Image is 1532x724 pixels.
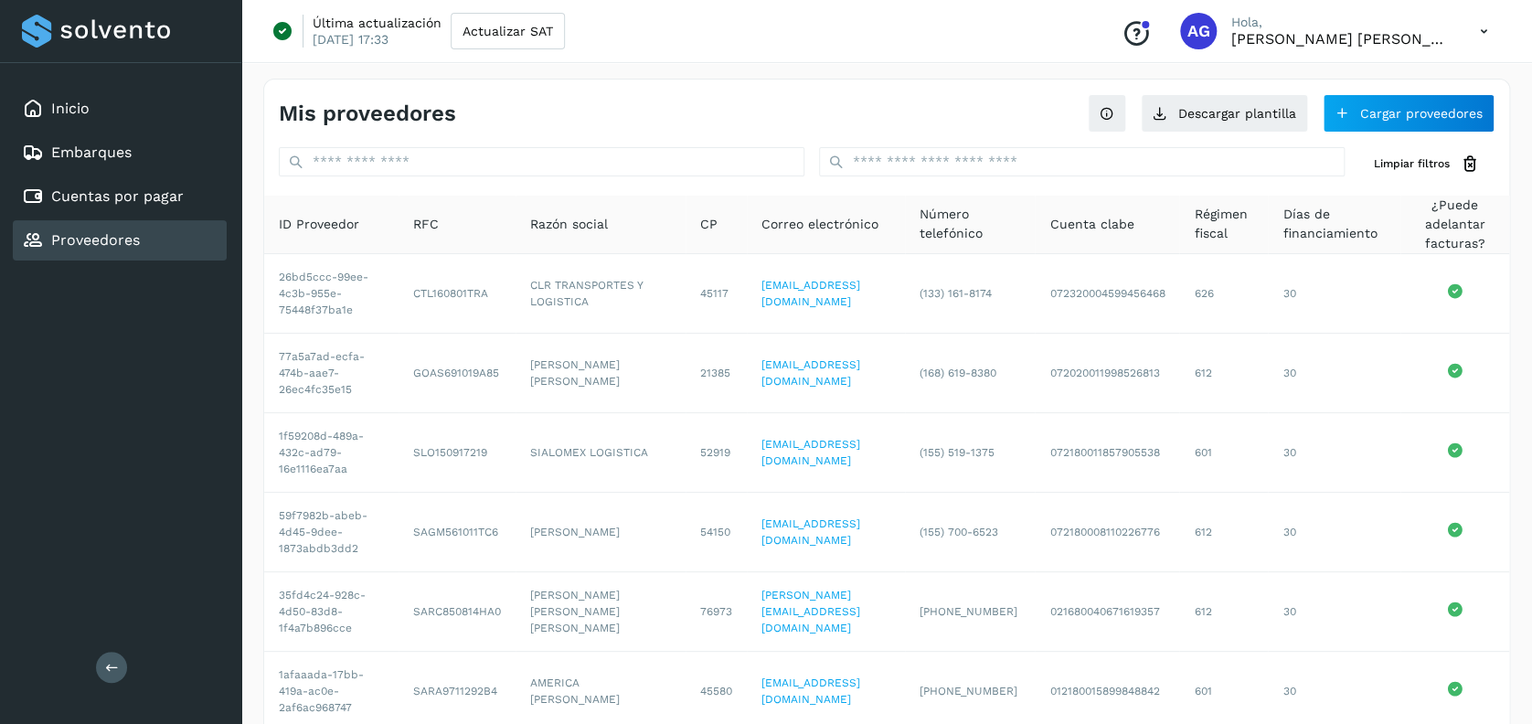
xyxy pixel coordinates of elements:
td: 26bd5ccc-99ee-4c3b-955e-75448f37ba1e [264,254,399,334]
a: Proveedores [51,231,140,249]
span: Número telefónico [920,205,1021,243]
td: [PERSON_NAME] [516,493,686,572]
td: CLR TRANSPORTES Y LOGISTICA [516,254,686,334]
span: Cuenta clabe [1049,215,1133,234]
td: 30 [1268,334,1399,413]
td: 072180008110226776 [1035,493,1179,572]
td: 021680040671619357 [1035,572,1179,652]
a: [EMAIL_ADDRESS][DOMAIN_NAME] [761,676,860,706]
button: Limpiar filtros [1359,147,1495,181]
button: Actualizar SAT [451,13,565,49]
td: 21385 [686,334,747,413]
td: 612 [1179,572,1268,652]
td: 072020011998526813 [1035,334,1179,413]
div: Cuentas por pagar [13,176,227,217]
a: [EMAIL_ADDRESS][DOMAIN_NAME] [761,517,860,547]
td: 30 [1268,572,1399,652]
td: SIALOMEX LOGISTICA [516,413,686,493]
span: ¿Puede adelantar facturas? [1415,196,1495,253]
td: [PERSON_NAME] [PERSON_NAME] [PERSON_NAME] [516,572,686,652]
td: 45117 [686,254,747,334]
a: [EMAIL_ADDRESS][DOMAIN_NAME] [761,358,860,388]
td: 601 [1179,413,1268,493]
div: Inicio [13,89,227,129]
h4: Mis proveedores [279,101,456,127]
td: 52919 [686,413,747,493]
td: SARC850814HA0 [399,572,516,652]
a: Embarques [51,144,132,161]
span: Razón social [530,215,608,234]
td: 59f7982b-abeb-4d45-9dee-1873abdb3dd2 [264,493,399,572]
span: Días de financiamiento [1282,205,1385,243]
span: CP [700,215,718,234]
div: Proveedores [13,220,227,261]
td: 072320004599456468 [1035,254,1179,334]
a: [EMAIL_ADDRESS][DOMAIN_NAME] [761,279,860,308]
span: [PHONE_NUMBER] [920,685,1017,697]
td: SAGM561011TC6 [399,493,516,572]
td: 30 [1268,254,1399,334]
button: Cargar proveedores [1323,94,1495,133]
td: 30 [1268,413,1399,493]
span: [PHONE_NUMBER] [920,605,1017,618]
span: Régimen fiscal [1194,205,1253,243]
td: GOAS691019A85 [399,334,516,413]
p: Hola, [1231,15,1451,30]
button: Descargar plantilla [1141,94,1308,133]
a: Inicio [51,100,90,117]
p: [DATE] 17:33 [313,31,388,48]
td: 30 [1268,493,1399,572]
td: 612 [1179,334,1268,413]
div: Embarques [13,133,227,173]
p: Última actualización [313,15,442,31]
td: 54150 [686,493,747,572]
a: [EMAIL_ADDRESS][DOMAIN_NAME] [761,438,860,467]
span: (155) 519-1375 [920,446,995,459]
span: (133) 161-8174 [920,287,992,300]
td: 76973 [686,572,747,652]
td: 072180011857905538 [1035,413,1179,493]
td: CTL160801TRA [399,254,516,334]
td: [PERSON_NAME] [PERSON_NAME] [516,334,686,413]
span: RFC [413,215,439,234]
span: (155) 700-6523 [920,526,998,538]
a: Cuentas por pagar [51,187,184,205]
p: Abigail Gonzalez Leon [1231,30,1451,48]
td: SLO150917219 [399,413,516,493]
span: (168) 619-8380 [920,367,996,379]
td: 1f59208d-489a-432c-ad79-16e1116ea7aa [264,413,399,493]
span: Correo electrónico [761,215,878,234]
td: 35fd4c24-928c-4d50-83d8-1f4a7b896cce [264,572,399,652]
span: Limpiar filtros [1374,155,1450,172]
span: Actualizar SAT [463,25,553,37]
a: [PERSON_NAME][EMAIL_ADDRESS][DOMAIN_NAME] [761,589,860,634]
td: 612 [1179,493,1268,572]
td: 77a5a7ad-ecfa-474b-aae7-26ec4fc35e15 [264,334,399,413]
td: 626 [1179,254,1268,334]
span: ID Proveedor [279,215,359,234]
